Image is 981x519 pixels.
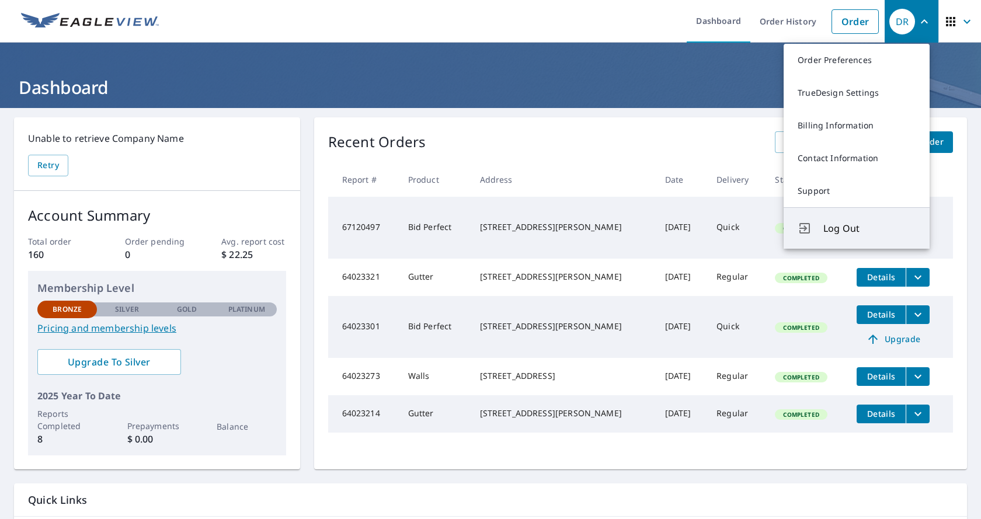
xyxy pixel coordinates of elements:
[707,358,766,395] td: Regular
[784,109,930,142] a: Billing Information
[707,162,766,197] th: Delivery
[707,395,766,433] td: Regular
[14,75,967,99] h1: Dashboard
[784,76,930,109] a: TrueDesign Settings
[857,367,906,386] button: detailsBtn-64023273
[328,162,399,197] th: Report #
[480,321,646,332] div: [STREET_ADDRESS][PERSON_NAME]
[28,235,92,248] p: Total order
[328,131,426,153] p: Recent Orders
[21,13,159,30] img: EV Logo
[864,408,899,419] span: Details
[37,389,277,403] p: 2025 Year To Date
[906,367,930,386] button: filesDropdownBtn-64023273
[784,44,930,76] a: Order Preferences
[37,321,277,335] a: Pricing and membership levels
[127,420,187,432] p: Prepayments
[328,197,399,259] td: 67120497
[906,305,930,324] button: filesDropdownBtn-64023301
[328,296,399,358] td: 64023301
[864,332,923,346] span: Upgrade
[864,371,899,382] span: Details
[707,197,766,259] td: Quick
[125,248,189,262] p: 0
[480,370,646,382] div: [STREET_ADDRESS]
[177,304,197,315] p: Gold
[399,162,471,197] th: Product
[857,305,906,324] button: detailsBtn-64023301
[766,162,847,197] th: Status
[399,296,471,358] td: Bid Perfect
[857,330,930,349] a: Upgrade
[707,296,766,358] td: Quick
[328,259,399,296] td: 64023321
[217,420,276,433] p: Balance
[776,373,826,381] span: Completed
[889,9,915,34] div: DR
[656,197,708,259] td: [DATE]
[399,197,471,259] td: Bid Perfect
[656,162,708,197] th: Date
[656,358,708,395] td: [DATE]
[471,162,656,197] th: Address
[37,349,181,375] a: Upgrade To Silver
[480,221,646,233] div: [STREET_ADDRESS][PERSON_NAME]
[864,309,899,320] span: Details
[784,207,930,249] button: Log Out
[28,205,286,226] p: Account Summary
[228,304,265,315] p: Platinum
[776,224,826,232] span: Completed
[328,395,399,433] td: 64023214
[823,221,916,235] span: Log Out
[28,155,68,176] button: Retry
[399,358,471,395] td: Walls
[480,271,646,283] div: [STREET_ADDRESS][PERSON_NAME]
[221,235,286,248] p: Avg. report cost
[656,296,708,358] td: [DATE]
[399,395,471,433] td: Gutter
[776,410,826,419] span: Completed
[656,259,708,296] td: [DATE]
[125,235,189,248] p: Order pending
[37,407,97,432] p: Reports Completed
[127,432,187,446] p: $ 0.00
[53,304,82,315] p: Bronze
[37,158,59,173] span: Retry
[784,142,930,175] a: Contact Information
[115,304,140,315] p: Silver
[37,280,277,296] p: Membership Level
[328,358,399,395] td: 64023273
[906,268,930,287] button: filesDropdownBtn-64023321
[784,175,930,207] a: Support
[707,259,766,296] td: Regular
[480,407,646,419] div: [STREET_ADDRESS][PERSON_NAME]
[656,395,708,433] td: [DATE]
[776,274,826,282] span: Completed
[832,9,879,34] a: Order
[221,248,286,262] p: $ 22.25
[28,493,953,507] p: Quick Links
[906,405,930,423] button: filesDropdownBtn-64023214
[864,271,899,283] span: Details
[28,131,286,145] p: Unable to retrieve Company Name
[37,432,97,446] p: 8
[28,248,92,262] p: 160
[857,268,906,287] button: detailsBtn-64023321
[399,259,471,296] td: Gutter
[857,405,906,423] button: detailsBtn-64023214
[775,131,858,153] a: View All Orders
[47,356,172,368] span: Upgrade To Silver
[776,323,826,332] span: Completed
